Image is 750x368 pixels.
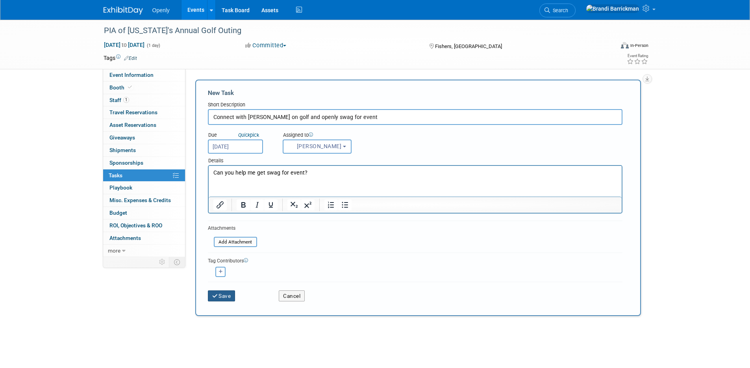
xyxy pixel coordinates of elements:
[209,166,622,197] iframe: Rich Text Area
[104,41,145,48] span: [DATE] [DATE]
[283,132,378,139] div: Assigned to
[156,257,169,267] td: Personalize Event Tab Strip
[103,132,185,144] a: Giveaways
[146,43,160,48] span: (1 day)
[109,222,162,229] span: ROI, Objectives & ROO
[109,184,132,191] span: Playbook
[568,41,649,53] div: Event Format
[109,197,171,203] span: Misc. Expenses & Credits
[264,199,278,210] button: Underline
[103,194,185,206] a: Misc. Expenses & Credits
[208,132,271,139] div: Due
[288,143,342,149] span: [PERSON_NAME]
[108,247,120,254] span: more
[208,109,622,125] input: Name of task or a short description
[208,290,235,301] button: Save
[109,147,136,153] span: Shipments
[627,54,648,58] div: Event Rating
[109,235,141,241] span: Attachments
[109,84,133,91] span: Booth
[120,42,128,48] span: to
[152,7,170,13] span: Openly
[237,199,250,210] button: Bold
[103,144,185,156] a: Shipments
[104,7,143,15] img: ExhibitDay
[301,199,315,210] button: Superscript
[109,134,135,141] span: Giveaways
[109,160,143,166] span: Sponsorships
[103,119,185,131] a: Asset Reservations
[169,257,185,267] td: Toggle Event Tabs
[103,219,185,232] a: ROI, Objectives & ROO
[109,109,157,115] span: Travel Reservations
[103,169,185,182] a: Tasks
[338,199,352,210] button: Bullet list
[208,139,263,154] input: Due Date
[103,106,185,119] a: Travel Reservations
[109,72,154,78] span: Event Information
[243,41,289,50] button: Committed
[539,4,576,17] a: Search
[208,225,257,232] div: Attachments
[586,4,639,13] img: Brandi Barrickman
[124,56,137,61] a: Edit
[103,182,185,194] a: Playbook
[123,97,129,103] span: 1
[109,122,156,128] span: Asset Reservations
[104,54,137,62] td: Tags
[103,245,185,257] a: more
[208,89,622,97] div: New Task
[109,210,127,216] span: Budget
[435,43,502,49] span: Fishers, [GEOGRAPHIC_DATA]
[103,157,185,169] a: Sponsorships
[238,132,250,138] i: Quick
[213,199,227,210] button: Insert/edit link
[324,199,338,210] button: Numbered list
[237,132,261,138] a: Quickpick
[103,69,185,81] a: Event Information
[103,94,185,106] a: Staff1
[283,139,352,154] button: [PERSON_NAME]
[109,172,122,178] span: Tasks
[208,154,622,165] div: Details
[109,97,129,103] span: Staff
[103,207,185,219] a: Budget
[279,290,305,301] button: Cancel
[208,256,622,264] div: Tag Contributors
[208,101,622,109] div: Short Description
[621,42,629,48] img: Format-Inperson.png
[103,82,185,94] a: Booth
[630,43,648,48] div: In-Person
[101,24,602,38] div: PIA of [US_STATE]'s Annual Golf Outing
[250,199,264,210] button: Italic
[128,85,132,89] i: Booth reservation complete
[287,199,301,210] button: Subscript
[103,232,185,244] a: Attachments
[550,7,568,13] span: Search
